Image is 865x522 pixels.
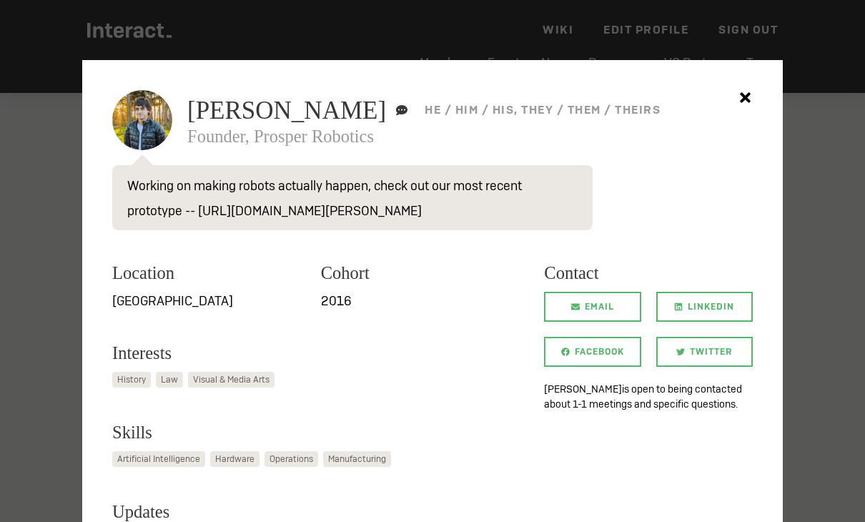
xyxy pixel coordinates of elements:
span: Artificial Intelligence [117,453,200,466]
h3: Location [112,260,306,287]
h3: Founder, Prosper Robotics [187,128,753,146]
p: [PERSON_NAME] is open to being contacted about 1-1 meetings and specific questions . [544,382,753,412]
a: Twitter [656,337,753,367]
p: 2016 [321,292,515,310]
p: Working on making robots actually happen, check out our most recent prototype -- [URL][DOMAIN_NAM... [112,165,593,230]
h5: he / him / his, they / them / theirs [425,105,661,115]
span: Operations [270,453,313,466]
h3: Contact [544,260,753,287]
h3: Cohort [321,260,515,287]
span: History [117,373,146,386]
span: Visual & Media Arts [193,373,270,386]
span: [PERSON_NAME] [187,98,386,123]
h3: Skills [112,420,529,446]
a: Email [544,292,641,322]
p: [GEOGRAPHIC_DATA] [112,292,306,310]
span: Law [161,373,178,386]
span: Facebook [575,337,624,367]
span: LinkedIn [688,292,734,322]
h3: Interests [112,340,529,367]
a: LinkedIn [656,292,753,322]
span: Twitter [690,337,732,367]
span: Hardware [215,453,254,466]
span: Manufacturing [328,453,386,466]
span: Email [585,292,614,322]
a: Facebook [544,337,641,367]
